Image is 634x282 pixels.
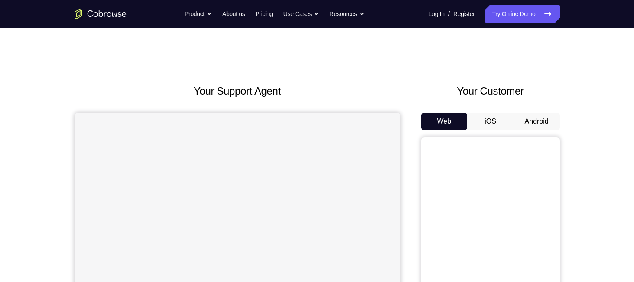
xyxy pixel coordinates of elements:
button: Android [514,113,560,130]
button: iOS [467,113,514,130]
button: Web [421,113,468,130]
a: Register [453,5,475,23]
a: Go to the home page [75,9,127,19]
button: Use Cases [283,5,319,23]
span: / [448,9,450,19]
a: Try Online Demo [485,5,559,23]
h2: Your Support Agent [75,83,400,99]
a: Log In [429,5,445,23]
button: Product [185,5,212,23]
button: Resources [329,5,364,23]
a: Pricing [255,5,273,23]
h2: Your Customer [421,83,560,99]
a: About us [222,5,245,23]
